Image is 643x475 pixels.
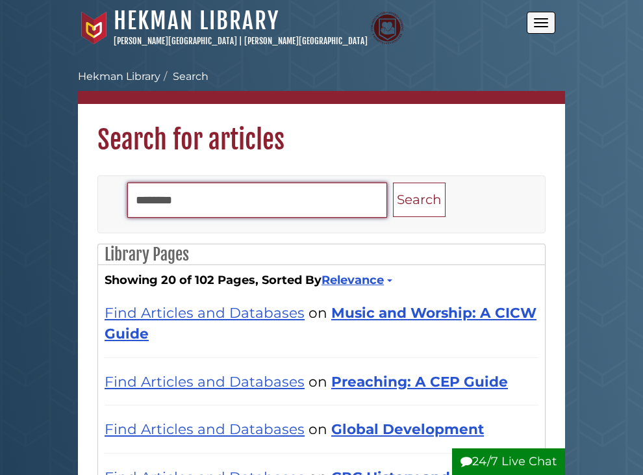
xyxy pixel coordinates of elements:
[244,36,368,46] a: [PERSON_NAME][GEOGRAPHIC_DATA]
[78,104,565,156] h1: Search for articles
[105,272,538,289] strong: Showing 20 of 102 Pages, Sorted By
[527,12,555,34] button: Open the menu
[452,448,565,475] button: 24/7 Live Chat
[114,6,279,35] a: Hekman Library
[105,304,305,321] a: Find Articles and Databases
[331,420,484,437] a: Global Development
[98,244,545,265] h2: Library Pages
[321,273,390,287] a: Relevance
[78,69,565,104] nav: breadcrumb
[78,70,160,83] a: Hekman Library
[309,420,327,437] span: on
[105,420,305,437] a: Find Articles and Databases
[78,12,110,44] img: Calvin University
[331,373,508,390] a: Preaching: A CEP Guide
[309,373,327,390] span: on
[309,304,327,321] span: on
[371,12,403,44] img: Calvin Theological Seminary
[239,36,242,46] span: |
[105,373,305,390] a: Find Articles and Databases
[393,183,446,217] button: Search
[114,36,237,46] a: [PERSON_NAME][GEOGRAPHIC_DATA]
[160,69,208,84] li: Search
